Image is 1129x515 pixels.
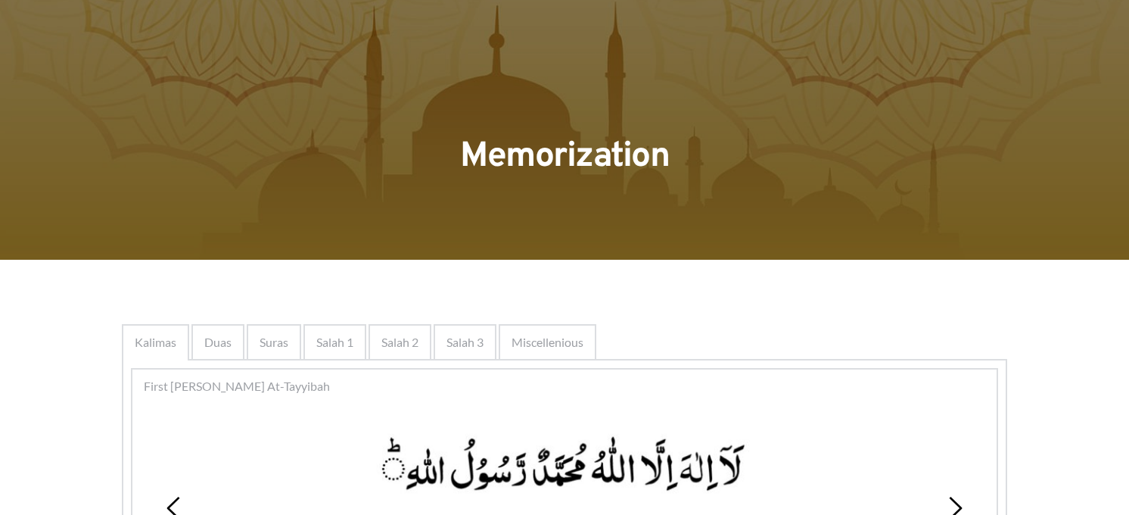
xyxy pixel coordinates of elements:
[135,333,176,351] span: Kalimas
[260,333,288,351] span: Suras
[460,135,669,179] span: Memorization
[446,333,484,351] span: Salah 3
[204,333,232,351] span: Duas
[316,333,353,351] span: Salah 1
[144,377,330,395] span: First [PERSON_NAME] At-Tayyibah
[512,333,583,351] span: Miscellenious
[381,333,418,351] span: Salah 2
